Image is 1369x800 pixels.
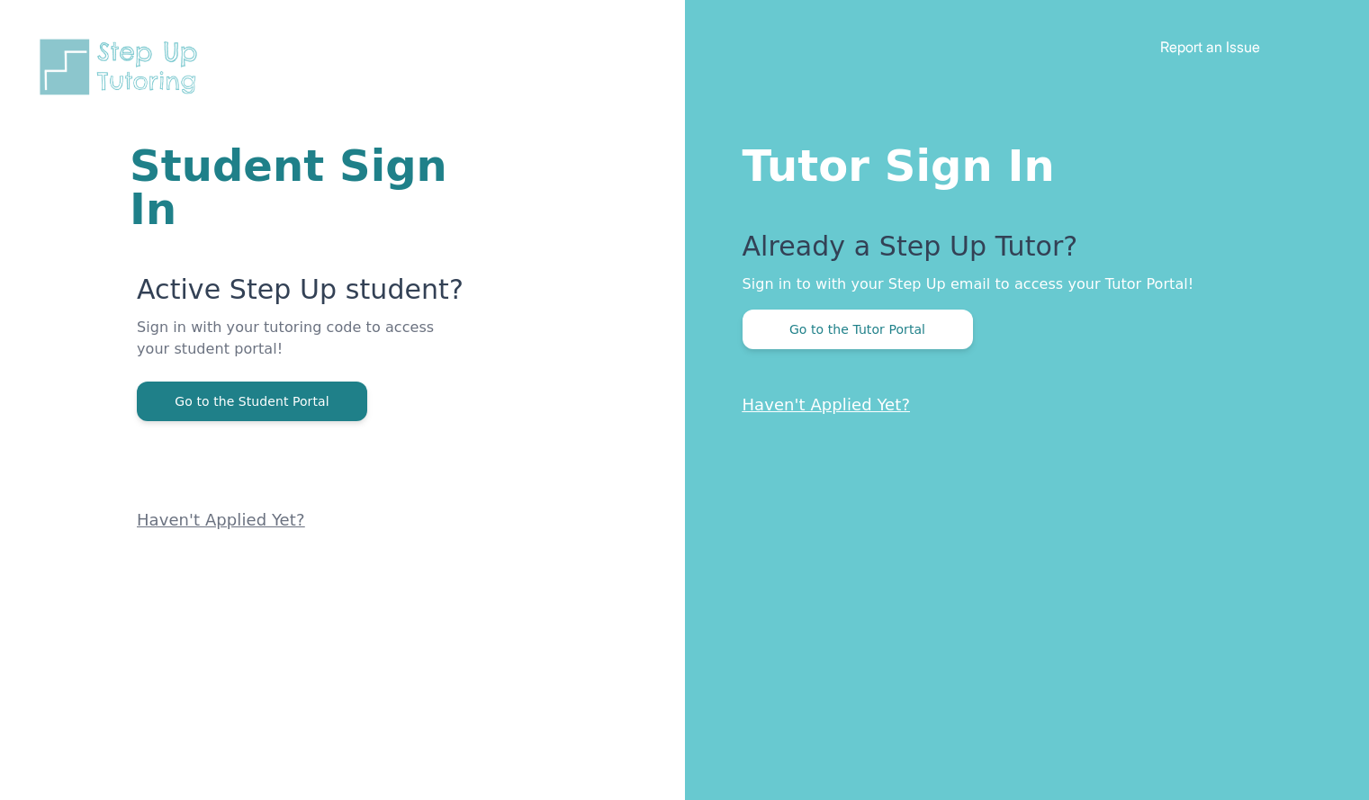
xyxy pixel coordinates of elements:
p: Active Step Up student? [137,274,469,317]
h1: Student Sign In [130,144,469,230]
a: Go to the Tutor Portal [743,320,973,337]
p: Sign in with your tutoring code to access your student portal! [137,317,469,382]
button: Go to the Tutor Portal [743,310,973,349]
img: Step Up Tutoring horizontal logo [36,36,209,98]
p: Already a Step Up Tutor? [743,230,1298,274]
a: Haven't Applied Yet? [137,510,305,529]
p: Sign in to with your Step Up email to access your Tutor Portal! [743,274,1298,295]
a: Report an Issue [1160,38,1260,56]
h1: Tutor Sign In [743,137,1298,187]
a: Go to the Student Portal [137,392,367,409]
button: Go to the Student Portal [137,382,367,421]
a: Haven't Applied Yet? [743,395,911,414]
